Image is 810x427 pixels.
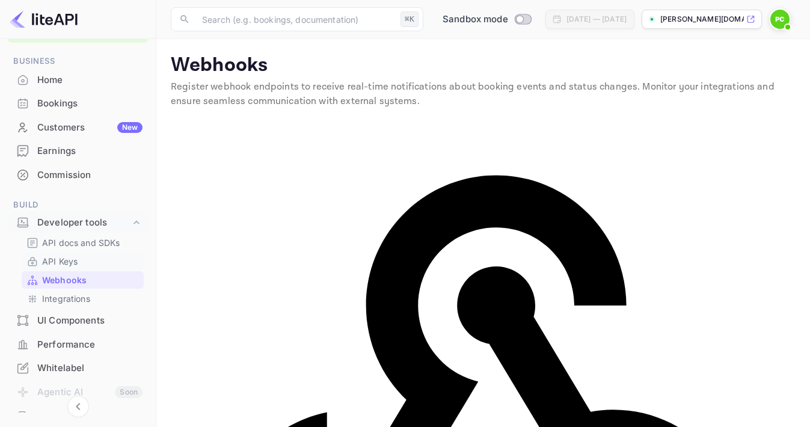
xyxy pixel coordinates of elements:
img: LiteAPI logo [10,10,78,29]
input: Search (e.g. bookings, documentation) [195,7,396,31]
p: Integrations [42,292,90,305]
div: Earnings [7,140,149,163]
div: Home [37,73,143,87]
div: UI Components [7,309,149,333]
a: Home [7,69,149,91]
a: Earnings [7,140,149,162]
span: Business [7,55,149,68]
p: API Keys [42,255,78,268]
a: CustomersNew [7,116,149,138]
span: Sandbox mode [443,13,508,26]
div: Webhooks [22,271,144,289]
span: Build [7,198,149,212]
div: Whitelabel [37,361,143,375]
div: API Logs [37,410,143,424]
div: Switch to Production mode [438,13,536,26]
img: Peter Coakley [770,10,790,29]
div: CustomersNew [7,116,149,140]
div: Commission [7,164,149,187]
p: API docs and SDKs [42,236,120,249]
div: Integrations [22,290,144,307]
div: Home [7,69,149,92]
a: UI Components [7,309,149,331]
p: Webhooks [171,54,796,78]
div: Whitelabel [7,357,149,380]
a: Performance [7,333,149,355]
a: Commission [7,164,149,186]
div: Developer tools [7,212,149,233]
div: New [117,122,143,133]
div: Developer tools [37,216,130,230]
p: Webhooks [42,274,87,286]
div: API Keys [22,253,144,270]
a: Webhooks [26,274,139,286]
div: ⌘K [400,11,419,27]
div: API docs and SDKs [22,234,144,251]
a: API Keys [26,255,139,268]
p: Register webhook endpoints to receive real-time notifications about booking events and status cha... [171,80,796,109]
a: Bookings [7,92,149,114]
div: Customers [37,121,143,135]
div: Bookings [37,97,143,111]
a: API docs and SDKs [26,236,139,249]
div: Bookings [7,92,149,115]
a: Integrations [26,292,139,305]
div: Performance [37,338,143,352]
p: [PERSON_NAME][DOMAIN_NAME]... [660,14,744,25]
div: UI Components [37,314,143,328]
div: Performance [7,333,149,357]
button: Collapse navigation [67,396,89,417]
div: Commission [37,168,143,182]
div: Earnings [37,144,143,158]
div: [DATE] — [DATE] [566,14,627,25]
a: Whitelabel [7,357,149,379]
